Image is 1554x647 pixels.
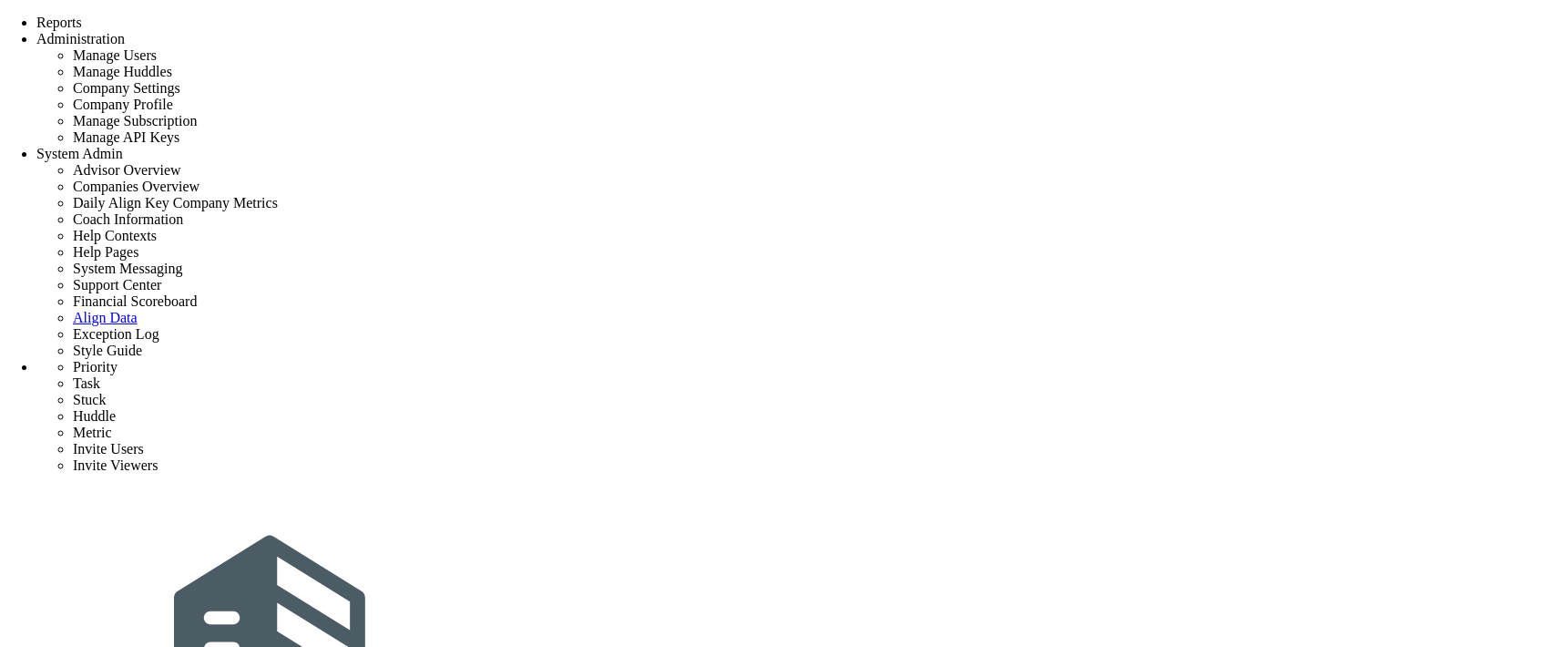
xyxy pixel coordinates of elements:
span: Manage Huddles [73,64,172,79]
a: Align Data [73,310,138,325]
span: Reports [36,15,82,30]
span: Invite Viewers [73,457,158,473]
span: Metric [73,425,112,440]
span: Invite Users [73,441,144,457]
span: Company Settings [73,80,180,96]
span: Help Contexts [73,228,157,243]
span: Advisor Overview [73,162,181,178]
span: Coach Information [73,211,183,227]
span: Support Center [73,277,161,293]
span: Daily Align Key Company Metrics [73,195,278,211]
span: Companies Overview [73,179,199,194]
span: Help Pages [73,244,138,260]
span: Stuck [73,392,106,407]
span: Priority [73,359,118,375]
span: Manage Users [73,47,157,63]
span: Manage API Keys [73,129,179,145]
span: Administration [36,31,125,46]
span: System Messaging [73,261,182,276]
span: Huddle [73,408,116,424]
span: Manage Subscription [73,113,197,128]
span: Style Guide [73,343,142,358]
span: Exception Log [73,326,159,342]
span: Financial Scoreboard [73,293,197,309]
span: Company Profile [73,97,173,112]
span: System Admin [36,146,123,161]
span: Task [73,375,100,391]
